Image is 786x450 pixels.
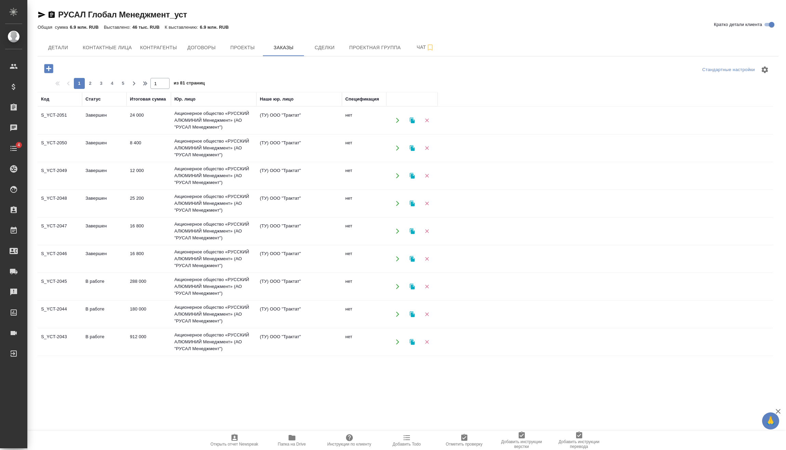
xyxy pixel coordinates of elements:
[82,330,126,354] td: В работе
[140,43,177,52] span: Контрагенты
[70,25,104,30] p: 6.9 млн. RUB
[126,275,171,299] td: 288 000
[342,330,386,354] td: нет
[714,21,762,28] span: Кратко детали клиента
[118,80,129,87] span: 5
[82,108,126,132] td: Завершен
[420,141,434,155] button: Удалить
[200,25,234,30] p: 6.9 млн. RUB
[701,65,757,75] div: split button
[107,80,118,87] span: 4
[38,191,82,215] td: S_YCT-2048
[349,43,401,52] span: Проектная группа
[38,302,82,326] td: S_YCT-2044
[256,108,342,132] td: (ТУ) ООО "Трактат"
[420,114,434,128] button: Удалить
[405,280,419,294] button: Клонировать
[171,356,256,383] td: Акционерное общество «РУССКИЙ АЛЮМИНИЙ Менеджмент» (АО "РУСАЛ Менеджмент")
[82,191,126,215] td: Завершен
[420,307,434,321] button: Удалить
[405,224,419,238] button: Клонировать
[42,43,75,52] span: Детали
[345,96,379,103] div: Спецификация
[405,114,419,128] button: Клонировать
[171,217,256,245] td: Акционерное общество «РУССКИЙ АЛЮМИНИЙ Менеджмент» (АО "РУСАЛ Менеджмент")
[38,219,82,243] td: S_YCT-2047
[342,219,386,243] td: нет
[342,164,386,188] td: нет
[390,114,404,128] button: Открыть
[390,141,404,155] button: Открыть
[174,96,196,103] div: Юр. лицо
[126,302,171,326] td: 180 000
[118,78,129,89] button: 5
[765,414,776,428] span: 🙏
[82,136,126,160] td: Завершен
[174,79,205,89] span: из 81 страниц
[13,142,24,148] span: 4
[2,140,26,157] a: 4
[256,164,342,188] td: (ТУ) ООО "Трактат"
[757,62,773,78] span: Настроить таблицу
[409,43,442,52] span: Чат
[38,136,82,160] td: S_YCT-2050
[82,275,126,299] td: В работе
[85,78,96,89] button: 2
[104,25,132,30] p: Выставлено:
[256,302,342,326] td: (ТУ) ООО "Трактат"
[82,358,126,382] td: В работе
[256,136,342,160] td: (ТУ) ООО "Трактат"
[342,136,386,160] td: нет
[82,302,126,326] td: В работе
[260,96,294,103] div: Наше юр. лицо
[38,25,70,30] p: Общая сумма
[342,247,386,271] td: нет
[126,358,171,382] td: 288 000
[38,275,82,299] td: S_YCT-2045
[58,10,187,19] a: РУСАЛ Глобал Менеджмент_уст
[41,96,49,103] div: Код
[390,169,404,183] button: Открыть
[38,358,82,382] td: S_YCT-2042
[256,247,342,271] td: (ТУ) ООО "Трактат"
[342,108,386,132] td: нет
[130,96,166,103] div: Итоговая сумма
[405,169,419,183] button: Клонировать
[405,335,419,349] button: Клонировать
[38,330,82,354] td: S_YCT-2043
[171,162,256,189] td: Акционерное общество «РУССКИЙ АЛЮМИНИЙ Менеджмент» (АО "РУСАЛ Менеджмент")
[165,25,200,30] p: К выставлению:
[256,219,342,243] td: (ТУ) ООО "Трактат"
[420,335,434,349] button: Удалить
[96,78,107,89] button: 3
[96,80,107,87] span: 3
[256,191,342,215] td: (ТУ) ООО "Трактат"
[82,164,126,188] td: Завершен
[132,25,165,30] p: 46 тыс. RUB
[420,197,434,211] button: Удалить
[82,219,126,243] td: Завершен
[256,358,342,382] td: (ТУ) ООО "Трактат"
[405,197,419,211] button: Клонировать
[171,301,256,328] td: Акционерное общество «РУССКИЙ АЛЮМИНИЙ Менеджмент» (АО "РУСАЛ Менеджмент")
[39,62,58,76] button: Добавить проект
[82,247,126,271] td: Завершен
[171,328,256,356] td: Акционерное общество «РУССКИЙ АЛЮМИНИЙ Менеджмент» (АО "РУСАЛ Менеджмент")
[405,252,419,266] button: Клонировать
[38,108,82,132] td: S_YCT-2051
[126,247,171,271] td: 16 800
[390,197,404,211] button: Открыть
[405,307,419,321] button: Клонировать
[390,252,404,266] button: Открыть
[226,43,259,52] span: Проекты
[390,307,404,321] button: Открыть
[126,108,171,132] td: 24 000
[126,191,171,215] td: 25 200
[256,275,342,299] td: (ТУ) ООО "Трактат"
[171,134,256,162] td: Акционерное общество «РУССКИЙ АЛЮМИНИЙ Менеджмент» (АО "РУСАЛ Менеджмент")
[83,43,132,52] span: Контактные лица
[171,107,256,134] td: Акционерное общество «РУССКИЙ АЛЮМИНИЙ Менеджмент» (АО "РУСАЛ Менеджмент")
[48,11,56,19] button: Скопировать ссылку
[171,190,256,217] td: Акционерное общество «РУССКИЙ АЛЮМИНИЙ Менеджмент» (АО "РУСАЛ Менеджмент")
[342,302,386,326] td: нет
